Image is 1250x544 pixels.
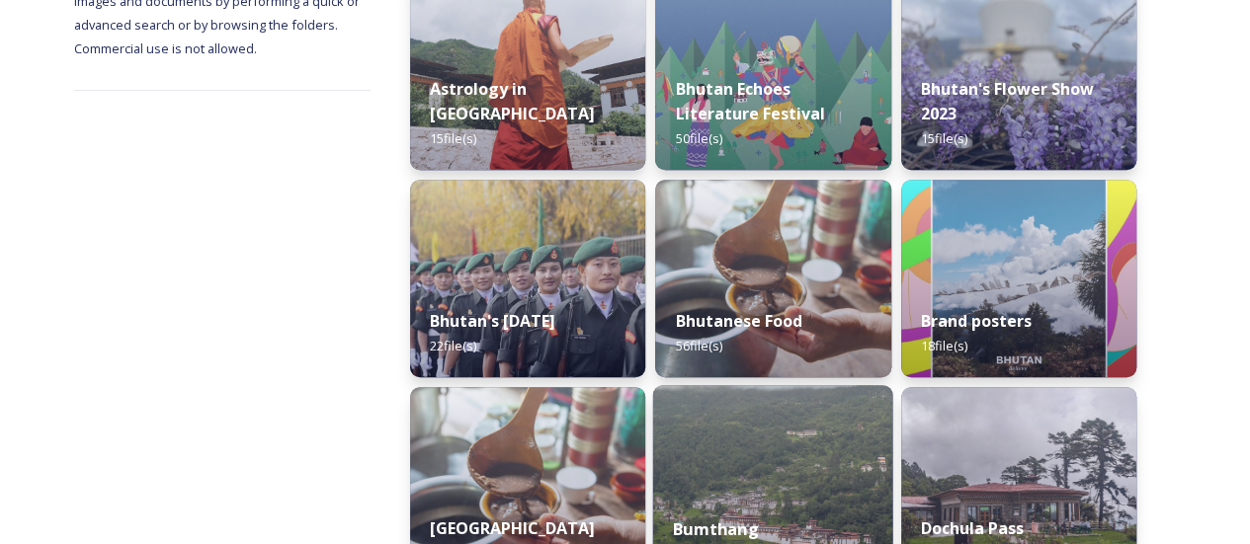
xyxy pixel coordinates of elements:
[430,129,476,147] span: 15 file(s)
[921,129,967,147] span: 15 file(s)
[410,180,645,377] img: Bhutan%2520National%2520Day10.jpg
[430,78,595,124] strong: Astrology in [GEOGRAPHIC_DATA]
[655,180,890,377] img: Bumdeling%2520090723%2520by%2520Amp%2520Sripimanwat-4.jpg
[921,310,1032,332] strong: Brand posters
[430,517,595,539] strong: [GEOGRAPHIC_DATA]
[921,517,1024,539] strong: Dochula Pass
[430,337,476,354] span: 22 file(s)
[675,310,801,332] strong: Bhutanese Food
[921,78,1094,124] strong: Bhutan's Flower Show 2023
[675,129,721,147] span: 50 file(s)
[673,518,759,540] strong: Bumthang
[901,180,1136,377] img: Bhutan_Believe_800_1000_4.jpg
[675,337,721,354] span: 56 file(s)
[430,310,555,332] strong: Bhutan's [DATE]
[675,78,824,124] strong: Bhutan Echoes Literature Festival
[921,337,967,354] span: 18 file(s)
